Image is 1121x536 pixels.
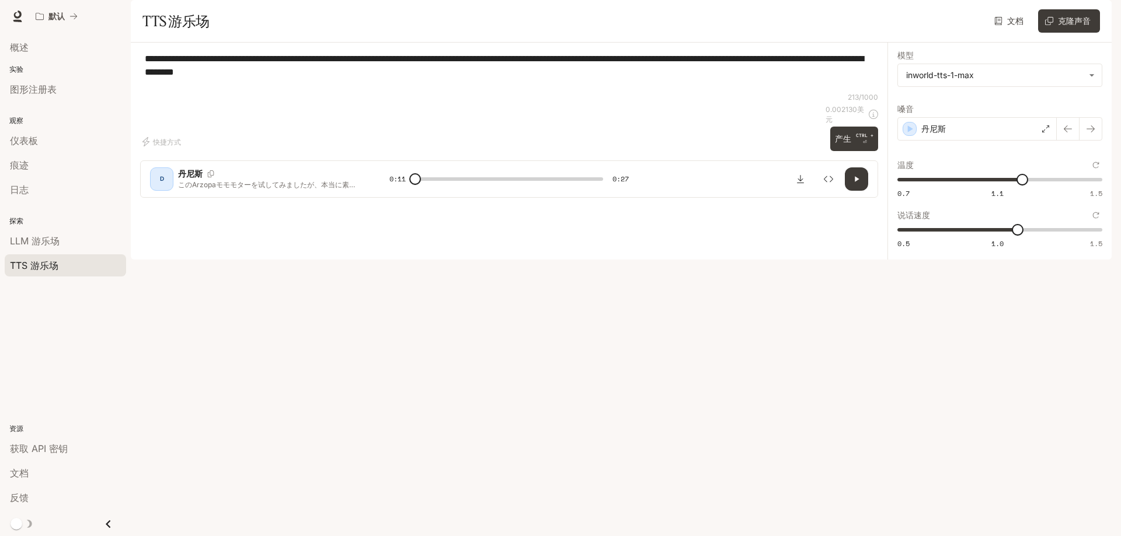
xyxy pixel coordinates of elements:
button: 下载音频 [789,167,812,191]
button: 产生CTRL +⏎ [830,127,878,150]
div: inworld-tts-1-max [898,64,1102,86]
font: このArzopaモモモターを试してみましたが、本当に素晴らしい！16.1インチモターで、背面にsuタンドが付いているので角度调整も简単です。パソコンとの接続もケーブル1本で结束。これで2画面にな... [178,180,360,259]
font: CTRL + [856,132,873,138]
font: 213/1000 [848,93,878,101]
font: 1.5 [1090,239,1102,248]
font: 说话速度 [897,210,930,220]
font: 1.1 [991,188,1004,198]
button: 快捷方式 [140,132,186,151]
font: 0:27 [612,174,629,184]
font: 丹尼斯 [178,169,203,178]
button: 所有工作区 [30,5,83,28]
button: 克隆声音 [1038,9,1100,33]
font: 美元 [826,105,864,124]
font: 0.5 [897,239,910,248]
font: 0:11 [389,174,406,184]
button: 检查 [817,167,840,191]
font: 0.002130 [826,105,857,114]
font: TTS 游乐场 [142,12,210,30]
font: 温度 [897,160,914,170]
font: ⏎ [863,139,867,145]
font: 嗓音 [897,104,914,114]
font: 默认 [48,11,65,21]
font: 文档 [1007,16,1023,26]
button: 重置为默认值 [1089,209,1102,222]
font: 快捷方式 [153,138,181,146]
font: inworld-tts-1-max [906,70,974,80]
font: 模型 [897,50,914,60]
font: 丹尼斯 [921,124,946,134]
font: 克隆声音 [1058,16,1091,26]
font: 1.5 [1090,188,1102,198]
font: 0.7 [897,188,910,198]
font: 1.0 [991,239,1004,248]
a: 文档 [991,9,1029,33]
button: 复制语音ID [203,170,219,177]
button: 重置为默认值 [1089,159,1102,171]
font: D [160,175,164,182]
font: 产生 [835,134,851,143]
